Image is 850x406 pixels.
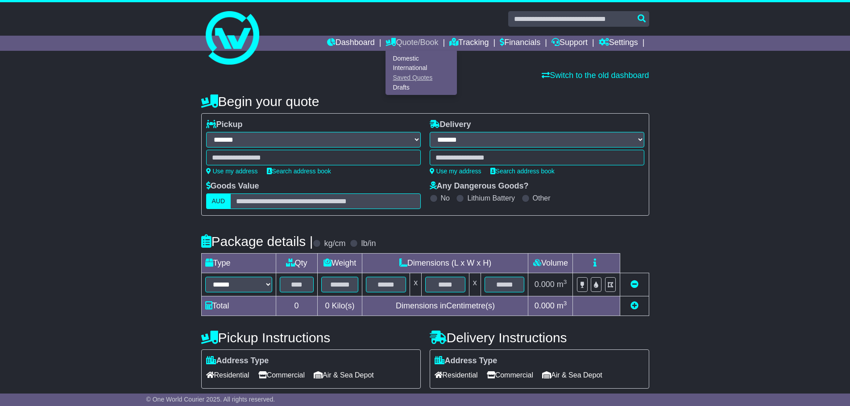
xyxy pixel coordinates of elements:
[430,168,481,175] a: Use my address
[258,368,305,382] span: Commercial
[430,330,649,345] h4: Delivery Instructions
[435,368,478,382] span: Residential
[528,254,573,273] td: Volume
[206,193,231,209] label: AUD
[314,368,374,382] span: Air & Sea Depot
[361,239,376,249] label: lb/in
[430,120,471,130] label: Delivery
[410,273,422,296] td: x
[201,94,649,109] h4: Begin your quote
[386,82,456,92] a: Drafts
[386,53,456,63] a: Domestic
[557,280,567,289] span: m
[206,120,243,130] label: Pickup
[449,36,489,51] a: Tracking
[441,194,450,202] label: No
[430,181,529,191] label: Any Dangerous Goods?
[386,63,456,73] a: International
[362,254,528,273] td: Dimensions (L x W x H)
[201,296,276,316] td: Total
[206,356,269,366] label: Address Type
[551,36,588,51] a: Support
[533,194,551,202] label: Other
[535,280,555,289] span: 0.000
[324,239,345,249] label: kg/cm
[386,36,438,51] a: Quote/Book
[630,280,639,289] a: Remove this item
[317,296,362,316] td: Kilo(s)
[467,194,515,202] label: Lithium Battery
[327,36,375,51] a: Dashboard
[500,36,540,51] a: Financials
[564,300,567,307] sup: 3
[542,71,649,80] a: Switch to the old dashboard
[469,273,481,296] td: x
[206,368,249,382] span: Residential
[201,234,313,249] h4: Package details |
[490,168,555,175] a: Search address book
[630,301,639,310] a: Add new item
[435,356,498,366] label: Address Type
[599,36,638,51] a: Settings
[542,368,602,382] span: Air & Sea Depot
[206,181,259,191] label: Goods Value
[535,301,555,310] span: 0.000
[201,254,276,273] td: Type
[206,168,258,175] a: Use my address
[386,73,456,83] a: Saved Quotes
[276,296,317,316] td: 0
[386,51,457,95] div: Quote/Book
[325,301,329,310] span: 0
[487,368,533,382] span: Commercial
[276,254,317,273] td: Qty
[317,254,362,273] td: Weight
[267,168,331,175] a: Search address book
[564,279,567,285] sup: 3
[362,296,528,316] td: Dimensions in Centimetre(s)
[557,301,567,310] span: m
[201,330,421,345] h4: Pickup Instructions
[146,396,275,403] span: © One World Courier 2025. All rights reserved.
